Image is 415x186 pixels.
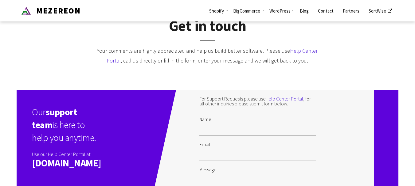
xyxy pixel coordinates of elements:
a: [DOMAIN_NAME] [32,158,101,168]
label: Email [199,136,316,147]
p: Use our Help Center Portal at: [32,150,101,158]
img: Mezereon [21,6,31,16]
div: For Support Requests please use , for all other inquiries please submit form below. [199,96,316,106]
span: MEZEREON [33,6,81,16]
label: Message [199,161,316,172]
div: Your comments are highly appreciated and help us build better software. Please use , call us dire... [93,46,322,90]
span: support team [32,106,77,131]
a: Help Center Portal [266,96,303,102]
a: Mezereon MEZEREON [17,5,81,15]
label: Name [199,111,316,122]
h3: Our is here to help you anytime. [32,102,101,150]
h2: Get in touch [17,18,398,46]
